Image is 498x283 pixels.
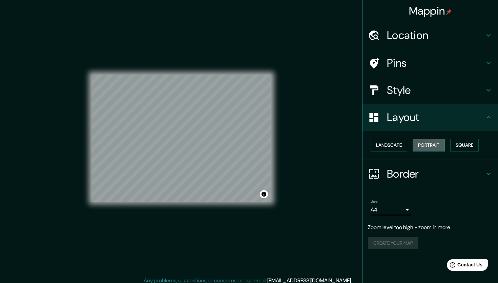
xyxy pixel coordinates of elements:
h4: Pins [387,56,484,70]
h4: Mappin [409,4,452,18]
h4: Layout [387,110,484,124]
button: Toggle attribution [260,190,268,198]
div: Location [362,22,498,49]
canvas: Map [91,75,271,202]
div: Border [362,160,498,187]
button: Landscape [371,139,407,151]
div: A4 [371,204,411,215]
div: Pins [362,49,498,77]
h4: Border [387,167,484,181]
label: Size [371,198,378,204]
button: Square [450,139,479,151]
div: Style [362,77,498,104]
img: pin-icon.png [446,9,452,15]
div: Layout [362,104,498,131]
button: Portrait [413,139,445,151]
iframe: Help widget launcher [438,257,491,276]
p: Zoom level too high - zoom in more [368,223,493,231]
h4: Style [387,83,484,97]
h4: Location [387,28,484,42]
